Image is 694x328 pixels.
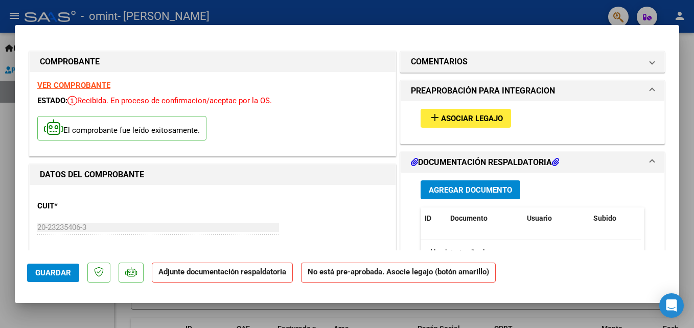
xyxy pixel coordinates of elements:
[301,263,496,283] strong: No está pre-aprobada. Asocie legajo (botón amarillo)
[158,267,286,276] strong: Adjunte documentación respaldatoria
[67,96,272,105] span: Recibida. En proceso de confirmacion/aceptac por la OS.
[421,207,446,229] datatable-header-cell: ID
[446,207,523,229] datatable-header-cell: Documento
[421,180,520,199] button: Agregar Documento
[441,114,503,123] span: Asociar Legajo
[401,101,664,144] div: PREAPROBACIÓN PARA INTEGRACION
[40,57,100,66] strong: COMPROBANTE
[40,170,144,179] strong: DATOS DEL COMPROBANTE
[27,264,79,282] button: Guardar
[429,185,512,195] span: Agregar Documento
[401,52,664,72] mat-expansion-panel-header: COMENTARIOS
[421,240,641,266] div: No data to display
[37,116,206,141] p: El comprobante fue leído exitosamente.
[37,96,67,105] span: ESTADO:
[421,109,511,128] button: Asociar Legajo
[411,85,555,97] h1: PREAPROBACIÓN PARA INTEGRACION
[37,81,110,90] a: VER COMPROBANTE
[35,268,71,277] span: Guardar
[640,207,691,229] datatable-header-cell: Acción
[429,111,441,124] mat-icon: add
[401,152,664,173] mat-expansion-panel-header: DOCUMENTACIÓN RESPALDATORIA
[411,156,559,169] h1: DOCUMENTACIÓN RESPALDATORIA
[589,207,640,229] datatable-header-cell: Subido
[425,214,431,222] span: ID
[411,56,468,68] h1: COMENTARIOS
[523,207,589,229] datatable-header-cell: Usuario
[37,200,143,212] p: CUIT
[401,81,664,101] mat-expansion-panel-header: PREAPROBACIÓN PARA INTEGRACION
[527,214,552,222] span: Usuario
[659,293,684,318] div: Open Intercom Messenger
[593,214,616,222] span: Subido
[450,214,488,222] span: Documento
